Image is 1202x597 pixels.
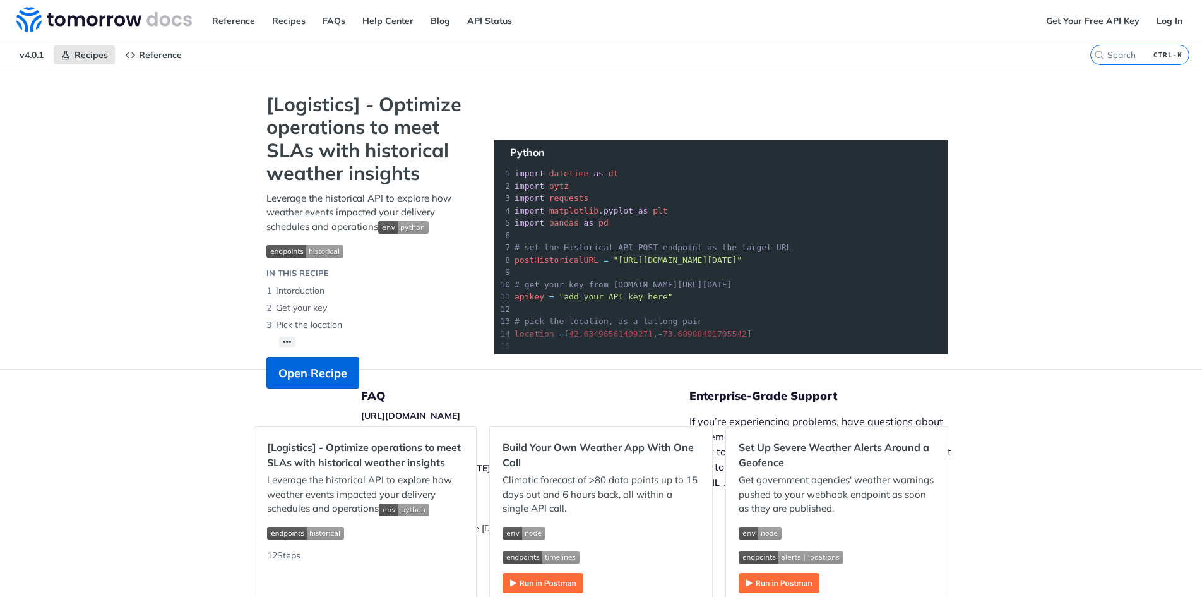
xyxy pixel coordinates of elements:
span: Reference [139,49,182,61]
svg: Search [1094,50,1104,60]
h2: [Logistics] - Optimize operations to meet SLAs with historical weather insights [267,440,463,470]
span: Expand image [503,549,699,564]
a: Reference [118,45,189,64]
img: env [379,504,429,516]
a: Blog [424,11,457,30]
span: Expand image [739,526,935,540]
a: [URL][DOMAIN_NAME] [361,410,460,421]
span: Recipes [74,49,108,61]
kbd: CTRL-K [1150,49,1186,61]
a: Expand image [739,576,819,588]
span: Expand image [378,220,429,232]
p: Climatic forecast of >80 data points up to 15 days out and 6 hours back, all within a single API ... [503,473,699,516]
img: endpoint [266,245,343,258]
span: Expand image [266,243,468,258]
img: Run in Postman [739,573,819,593]
img: endpoint [503,551,580,564]
li: Get your key [266,299,468,317]
a: Get Your Free API Key [1039,11,1146,30]
button: ••• [279,337,295,347]
img: env [378,221,429,234]
strong: [Logistics] - Optimize operations to meet SLAs with historical weather insights [266,93,468,185]
img: Run in Postman [503,573,583,593]
a: Reference [205,11,262,30]
img: endpoint [267,527,344,540]
p: Leverage the historical API to explore how weather events impacted your delivery schedules and op... [266,191,468,234]
li: Intorduction [266,282,468,299]
span: Open Recipe [278,365,347,382]
li: Pick the location [266,317,468,334]
a: Help Center [355,11,420,30]
div: IN THIS RECIPE [266,267,329,280]
img: Tomorrow.io Weather API Docs [16,7,192,32]
h2: Build Your Own Weather App With One Call [503,440,699,470]
button: Open Recipe [266,357,359,389]
img: env [503,527,545,540]
span: Expand image [379,502,429,514]
a: FAQs [316,11,352,30]
h2: Set Up Severe Weather Alerts Around a Geofence [739,440,935,470]
a: Recipes [54,45,115,64]
span: Expand image [267,526,463,540]
span: v4.0.1 [13,45,51,64]
span: Expand image [739,549,935,564]
a: Recipes [265,11,312,30]
span: Expand image [503,526,699,540]
p: Leverage the historical API to explore how weather events impacted your delivery schedules and op... [267,473,463,516]
img: endpoint [739,551,843,564]
p: Get government agencies' weather warnings pushed to your webhook endpoint as soon as they are pub... [739,473,935,516]
a: Expand image [503,576,583,588]
a: Log In [1150,11,1189,30]
img: env [739,527,782,540]
a: API Status [460,11,519,30]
